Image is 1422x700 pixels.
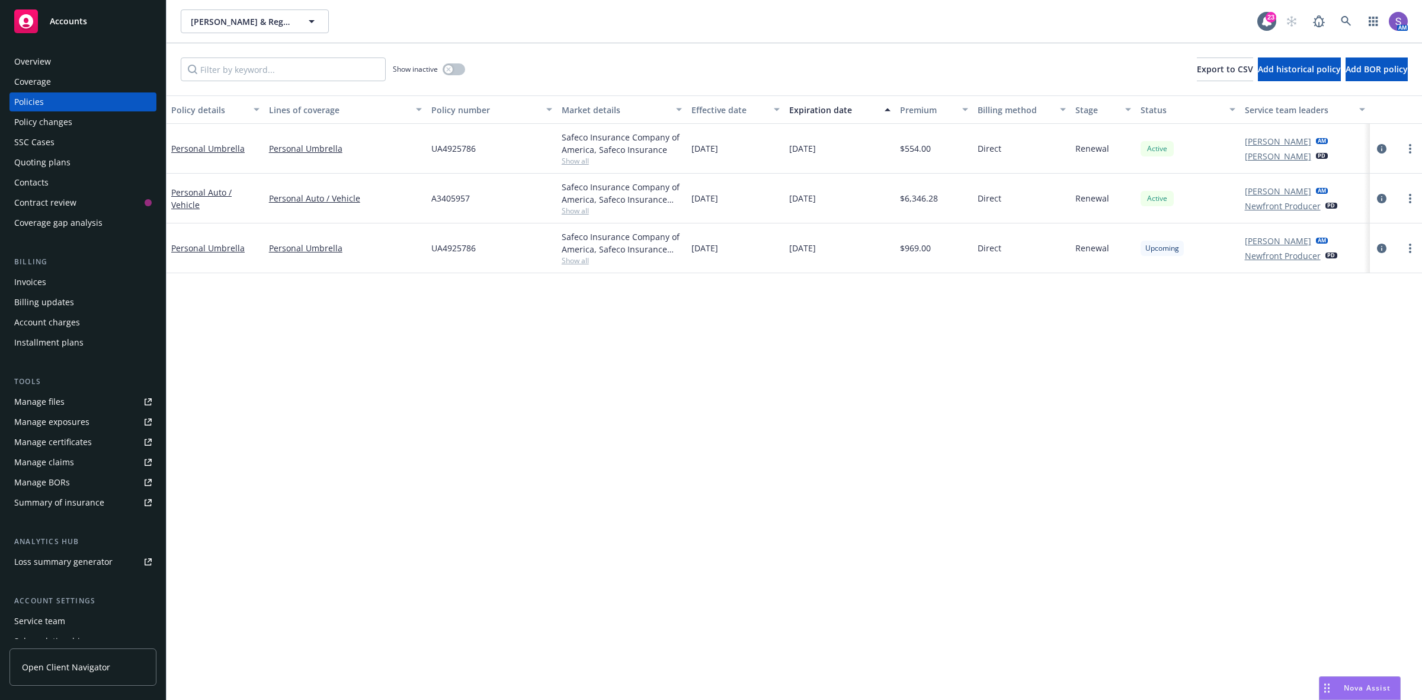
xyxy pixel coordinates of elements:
a: Personal Auto / Vehicle [171,187,232,210]
a: Personal Umbrella [171,143,245,154]
span: Show all [562,156,683,166]
button: Premium [895,95,973,124]
a: Policy changes [9,113,156,132]
div: Safeco Insurance Company of America, Safeco Insurance (Liberty Mutual) [562,181,683,206]
button: Nova Assist [1319,676,1401,700]
span: [DATE] [789,192,816,204]
a: [PERSON_NAME] [1245,235,1311,247]
span: Direct [978,142,1001,155]
div: Stage [1075,104,1118,116]
button: Billing method [973,95,1071,124]
div: Safeco Insurance Company of America, Safeco Insurance [562,131,683,156]
span: [DATE] [691,142,718,155]
span: Open Client Navigator [22,661,110,673]
a: Billing updates [9,293,156,312]
button: Status [1136,95,1240,124]
span: $6,346.28 [900,192,938,204]
input: Filter by keyword... [181,57,386,81]
div: Billing method [978,104,1053,116]
span: Manage exposures [9,413,156,431]
span: Upcoming [1145,243,1179,254]
a: Summary of insurance [9,493,156,512]
span: Show all [562,206,683,216]
div: Loss summary generator [14,552,113,571]
button: Policy details [166,95,264,124]
div: Policy changes [14,113,72,132]
a: SSC Cases [9,133,156,152]
span: Accounts [50,17,87,26]
span: Show inactive [393,64,438,74]
span: Direct [978,242,1001,254]
div: Effective date [691,104,767,116]
a: Manage files [9,392,156,411]
a: Coverage [9,72,156,91]
div: Policies [14,92,44,111]
a: Quoting plans [9,153,156,172]
a: circleInformation [1375,191,1389,206]
span: Active [1145,143,1169,154]
button: Lines of coverage [264,95,427,124]
span: $554.00 [900,142,931,155]
div: Coverage gap analysis [14,213,103,232]
div: Manage claims [14,453,74,472]
button: Service team leaders [1240,95,1370,124]
button: Effective date [687,95,784,124]
div: Summary of insurance [14,493,104,512]
span: [DATE] [691,242,718,254]
span: Renewal [1075,142,1109,155]
div: Expiration date [789,104,877,116]
span: Renewal [1075,192,1109,204]
div: Service team [14,612,65,631]
div: Installment plans [14,333,84,352]
a: Start snowing [1280,9,1303,33]
div: Safeco Insurance Company of America, Safeco Insurance (Liberty Mutual) [562,231,683,255]
a: Manage claims [9,453,156,472]
a: Personal Auto / Vehicle [269,192,422,204]
a: Coverage gap analysis [9,213,156,232]
div: Coverage [14,72,51,91]
a: Loss summary generator [9,552,156,571]
button: Export to CSV [1197,57,1253,81]
span: [DATE] [691,192,718,204]
a: [PERSON_NAME] [1245,185,1311,197]
a: [PERSON_NAME] [1245,150,1311,162]
span: Add historical policy [1258,63,1341,75]
span: Show all [562,255,683,266]
a: Sales relationships [9,632,156,651]
span: Direct [978,192,1001,204]
div: Manage files [14,392,65,411]
img: photo [1389,12,1408,31]
a: circleInformation [1375,241,1389,255]
a: Report a Bug [1307,9,1331,33]
div: Drag to move [1319,677,1334,699]
a: Search [1334,9,1358,33]
div: Policy number [431,104,539,116]
span: [DATE] [789,242,816,254]
a: Account charges [9,313,156,332]
button: Add historical policy [1258,57,1341,81]
a: more [1403,241,1417,255]
a: Invoices [9,273,156,292]
div: Invoices [14,273,46,292]
div: Analytics hub [9,536,156,548]
button: [PERSON_NAME] & Regent [PERSON_NAME] [181,9,329,33]
a: Accounts [9,5,156,38]
span: Add BOR policy [1346,63,1408,75]
div: Billing [9,256,156,268]
a: Installment plans [9,333,156,352]
button: Market details [557,95,687,124]
span: Export to CSV [1197,63,1253,75]
div: 23 [1266,12,1276,23]
span: A3405957 [431,192,470,204]
a: Manage certificates [9,433,156,452]
span: Active [1145,193,1169,204]
div: Contract review [14,193,76,212]
a: Newfront Producer [1245,250,1321,262]
div: Sales relationships [14,632,89,651]
div: Market details [562,104,670,116]
div: Overview [14,52,51,71]
a: Contract review [9,193,156,212]
a: Contacts [9,173,156,192]
div: Contacts [14,173,49,192]
span: Renewal [1075,242,1109,254]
